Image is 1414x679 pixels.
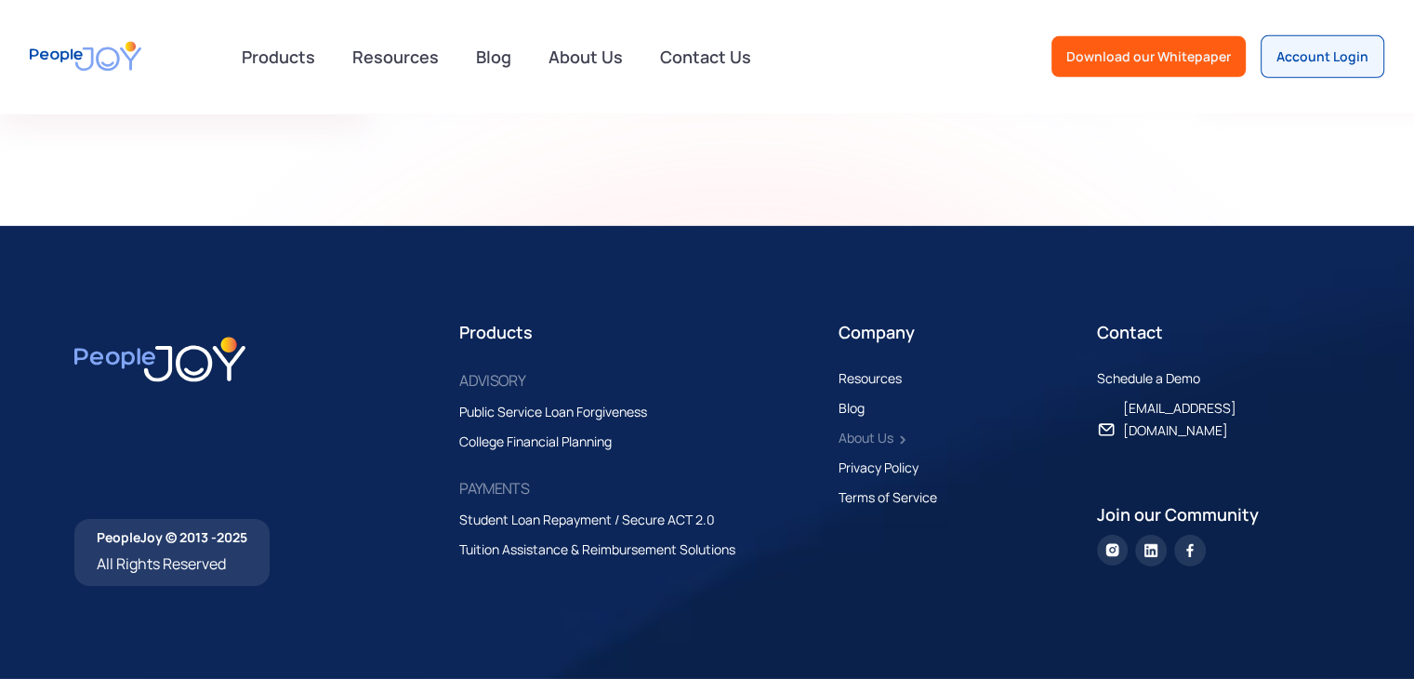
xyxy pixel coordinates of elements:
div: Products [231,38,326,75]
div: PAYMENTS [459,475,529,501]
div: Resources [839,367,902,390]
a: Blog [839,397,883,419]
div: Products [459,319,824,345]
div: PeopleJoy © 2013 - [97,528,247,547]
a: About Us [839,427,912,449]
div: Contact [1097,319,1340,345]
a: About Us [537,36,634,77]
div: College Financial Planning [459,431,612,453]
a: Download our Whitepaper [1051,36,1246,77]
div: All Rights Reserved [97,551,247,577]
a: Terms of Service [839,486,956,509]
a: Resources [839,367,920,390]
div: [EMAIL_ADDRESS][DOMAIN_NAME] [1123,397,1321,442]
a: Tuition Assistance & Reimbursement Solutions [459,539,754,561]
div: Account Login [1276,47,1368,66]
a: Privacy Policy [839,457,937,479]
div: Join our Community [1097,501,1340,527]
div: Tuition Assistance & Reimbursement Solutions [459,539,735,561]
div: Schedule a Demo [1097,367,1200,390]
div: About Us [839,427,893,449]
div: Company [839,319,1081,345]
a: Contact Us [649,36,762,77]
div: Terms of Service [839,486,937,509]
a: Student Loan Repayment / Secure ACT 2.0 [459,509,733,531]
div: Student Loan Repayment / Secure ACT 2.0 [459,509,715,531]
a: home [30,30,141,83]
div: Public Service Loan Forgiveness [459,401,647,423]
div: Blog [839,397,865,419]
div: Download our Whitepaper [1066,47,1231,66]
a: Schedule a Demo [1097,367,1219,390]
a: Resources [341,36,450,77]
a: Blog [465,36,522,77]
a: [EMAIL_ADDRESS][DOMAIN_NAME] [1097,397,1340,442]
div: ADVISORY [459,367,525,393]
a: Account Login [1261,35,1384,78]
div: Privacy Policy [839,457,918,479]
a: Public Service Loan Forgiveness [459,401,666,423]
span: 2025 [217,528,247,546]
a: College Financial Planning [459,431,630,453]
